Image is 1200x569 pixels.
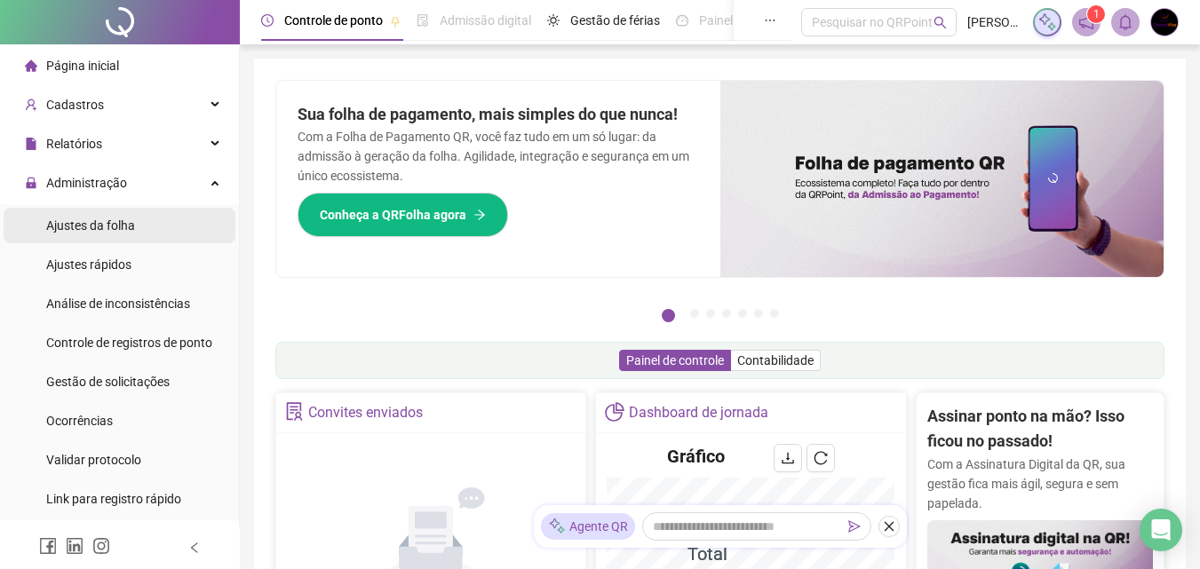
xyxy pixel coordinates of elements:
button: 4 [722,309,731,318]
sup: 1 [1087,5,1105,23]
span: Controle de registros de ponto [46,336,212,350]
span: reload [814,451,828,465]
button: 3 [706,309,715,318]
span: left [188,541,201,554]
span: Ajustes da folha [46,218,135,233]
span: Controle de ponto [284,13,383,28]
span: Admissão digital [440,13,531,28]
span: Link para registro rápido [46,492,181,506]
p: Com a Folha de Pagamento QR, você faz tudo em um só lugar: da admissão à geração da folha. Agilid... [298,127,699,186]
span: Análise de inconsistências [46,296,190,311]
span: Ajustes rápidos [46,257,131,272]
span: home [25,59,37,72]
div: Convites enviados [308,398,423,428]
button: 5 [738,309,747,318]
div: Agente QR [541,513,635,540]
button: 6 [754,309,763,318]
span: facebook [39,537,57,555]
button: Conheça a QRFolha agora [298,193,508,237]
h4: Gráfico [667,444,725,469]
img: sparkle-icon.fc2bf0ac1784a2077858766a79e2daf3.svg [1037,12,1057,32]
span: Contabilidade [737,353,814,367]
button: 7 [770,309,779,318]
span: 1 [1093,8,1100,20]
span: bell [1117,14,1133,30]
span: Ocorrências [46,414,113,428]
span: lock [25,177,37,189]
span: instagram [92,537,110,555]
div: Dashboard de jornada [629,398,768,428]
span: ellipsis [764,14,776,27]
span: Gestão de solicitações [46,375,170,389]
img: 91220 [1151,9,1178,36]
span: arrow-right [473,209,486,221]
img: sparkle-icon.fc2bf0ac1784a2077858766a79e2daf3.svg [548,518,566,536]
span: pushpin [390,16,401,27]
span: search [934,16,947,29]
span: Painel de controle [626,353,724,367]
span: clock-circle [261,14,274,27]
span: Painel do DP [699,13,768,28]
span: Conheça a QRFolha agora [320,205,466,225]
span: solution [285,402,304,421]
span: sun [547,14,560,27]
img: banner%2F8d14a306-6205-4263-8e5b-06e9a85ad873.png [720,81,1164,277]
h2: Sua folha de pagamento, mais simples do que nunca! [298,102,699,127]
span: Página inicial [46,59,119,73]
span: pie-chart [605,402,624,421]
span: Administração [46,176,127,190]
span: file [25,138,37,150]
p: Com a Assinatura Digital da QR, sua gestão fica mais ágil, segura e sem papelada. [927,454,1153,513]
span: [PERSON_NAME] [967,12,1022,32]
span: close [883,520,895,533]
span: send [848,520,861,533]
span: Gestão de férias [570,13,660,28]
span: Relatórios [46,137,102,151]
span: file-done [417,14,429,27]
h2: Assinar ponto na mão? Isso ficou no passado! [927,404,1153,454]
button: 2 [690,309,699,318]
span: download [781,451,795,465]
span: notification [1078,14,1094,30]
span: linkedin [66,537,83,555]
span: Validar protocolo [46,453,141,467]
span: Cadastros [46,98,104,112]
div: Open Intercom Messenger [1140,509,1182,551]
span: user-add [25,99,37,111]
button: 1 [662,309,675,322]
span: dashboard [676,14,688,27]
